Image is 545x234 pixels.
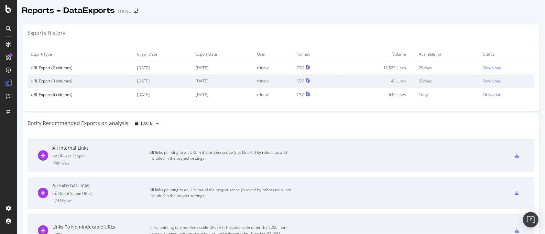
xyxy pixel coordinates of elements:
[254,88,294,101] td: trinew
[483,65,531,70] a: Download
[134,61,192,75] td: [DATE]
[293,48,337,61] td: Format
[193,48,254,61] td: Export Date
[27,29,65,37] div: Exports History
[22,5,115,16] div: Reports - DataExports
[297,65,304,70] div: CSV
[337,48,416,61] td: Volume
[337,61,416,75] td: 12,829 Lines
[337,88,416,101] td: 649 Lines
[483,65,501,70] div: Download
[31,65,131,70] div: URL Export (2 columns)
[483,92,501,97] div: Download
[52,153,149,159] div: ( to URLs in Scope )
[480,48,534,61] td: Status
[483,78,501,84] div: Download
[297,78,304,84] div: CSV
[27,120,130,127] div: Botify Recommended Exports on analysis:
[52,191,149,196] div: ( to Out of Scope URLs )
[134,88,192,101] td: [DATE]
[52,182,149,189] div: All External Links
[134,9,138,14] div: arrow-right-arrow-left
[134,74,192,88] td: [DATE]
[52,145,149,151] div: All Internal Links
[31,92,131,97] div: URL Export (6 columns)
[132,118,161,129] button: [DATE]
[52,224,149,230] div: Links To Non-Indexable URLs
[193,88,254,101] td: [DATE]
[483,92,531,97] a: Download
[141,121,154,126] span: 2025 Oct. 8th
[416,74,480,88] td: 23 days
[515,228,519,233] div: csv-export
[193,61,254,75] td: [DATE]
[416,48,480,61] td: Available for
[149,150,295,161] div: All links pointing to an URL in the project scope (not blocked by robots.txt and included in the ...
[515,153,519,158] div: csv-export
[117,8,132,15] div: TUI NO
[31,78,131,84] div: URL Export (3 columns)
[254,74,294,88] td: trinew
[149,187,295,199] div: All links pointing to an URL out of the project scope (blocked by robots.txt or not included in t...
[254,48,294,61] td: User
[193,74,254,88] td: [DATE]
[52,160,149,166] div: = 4M rows
[515,191,519,195] div: csv-export
[134,48,192,61] td: Crawl Date
[483,78,531,84] a: Download
[254,61,294,75] td: trinew
[297,92,304,97] div: CSV
[27,48,134,61] td: Export Type
[523,212,539,228] div: Open Intercom Messenger
[52,198,149,203] div: = 244K rows
[416,88,480,101] td: 1 days
[416,61,480,75] td: 29 days
[337,74,416,88] td: 43 Lines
